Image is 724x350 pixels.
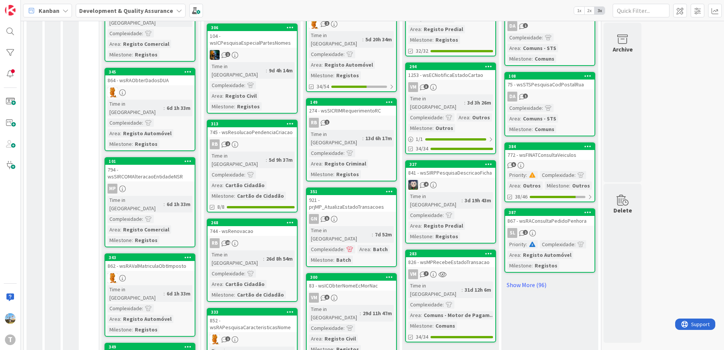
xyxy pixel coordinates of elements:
[208,24,297,31] div: 306
[222,181,223,189] span: :
[463,286,493,294] div: 31d 12h 6m
[520,251,521,259] span: :
[333,256,334,264] span: :
[234,192,235,200] span: :
[505,143,594,160] div: 384772 - wsFINATConsultaVeiculos
[532,55,533,63] span: :
[505,21,594,31] div: DA
[521,251,573,259] div: Registo Automóvel
[323,159,368,168] div: Registo Criminal
[334,71,361,80] div: Registos
[416,135,423,143] span: 1 / 1
[234,291,235,299] span: :
[207,23,298,114] a: 306104 - wsICPesquisaEspecialPartesNomesJCTime in [GEOGRAPHIC_DATA]:9d 4h 14mComplexidade:Area:Re...
[132,50,133,59] span: :
[505,228,594,238] div: SL
[422,222,465,230] div: Registo Predial
[463,196,493,205] div: 3d 19h 43m
[462,196,463,205] span: :
[504,72,595,136] a: 10875 - wsSTSPesquisaCodPostalRuaDAComplexidade:Area:Comuns - STSMilestone:Comuns
[406,161,495,168] div: 327
[309,214,319,224] div: GN
[108,119,142,127] div: Complexidade
[211,25,297,30] div: 306
[105,68,195,151] a: 345864 - wsRAObterDadosDUARLTime in [GEOGRAPHIC_DATA]:6d 1h 33mComplexidade:Area:Registo Automóve...
[521,181,543,190] div: Outros
[373,230,394,239] div: 7d 52m
[432,36,434,44] span: :
[515,193,527,201] span: 38/46
[343,50,345,58] span: :
[321,159,323,168] span: :
[507,171,526,179] div: Priority
[464,98,465,107] span: :
[310,189,396,194] div: 351
[507,44,520,52] div: Area
[523,94,528,98] span: 1
[120,225,121,234] span: :
[235,192,286,200] div: Cartão de Cidadão
[321,61,323,69] span: :
[532,261,533,270] span: :
[223,280,267,288] div: Cartão Cidadão
[223,181,267,189] div: Cartão Cidadão
[540,171,574,179] div: Complexidade
[223,92,259,100] div: Registo Civil
[225,52,230,57] span: 1
[520,44,521,52] span: :
[108,184,117,194] div: MP
[105,261,195,271] div: 862 - wsRAValMatriculaObtImposto
[507,104,542,112] div: Complexidade
[333,170,334,178] span: :
[105,158,195,165] div: 101
[211,220,297,225] div: 268
[362,35,364,44] span: :
[244,269,245,278] span: :
[39,6,59,15] span: Kanban
[509,73,594,79] div: 108
[408,281,462,298] div: Time in [GEOGRAPHIC_DATA]
[574,240,576,248] span: :
[408,25,421,33] div: Area
[307,274,396,291] div: 30083 - wsICObterNomeEcMorNac
[364,134,394,142] div: 13d 6h 17m
[105,184,195,194] div: MP
[105,69,195,85] div: 345864 - wsRAObterDadosDUA
[470,113,492,122] div: Outros
[310,100,396,105] div: 149
[520,114,521,123] span: :
[208,50,297,60] div: JC
[210,152,266,168] div: Time in [GEOGRAPHIC_DATA]
[133,140,159,148] div: Registos
[505,143,594,150] div: 384
[263,255,264,263] span: :
[266,66,267,75] span: :
[208,24,297,48] div: 306104 - wsICPesquisaEspecialPartesNomes
[207,219,298,302] a: 268744 - wsRenovacaoRBTime in [GEOGRAPHIC_DATA]:26d 8h 54mComplexidade:Area:Cartão CidadãoMilesto...
[507,240,526,248] div: Priority
[422,25,465,33] div: Registo Predial
[217,203,225,211] span: 8/8
[79,7,173,14] b: Development & Quality Assurance
[434,124,455,132] div: Outros
[307,188,396,212] div: 351921 - prjMP_AtualizaEstadoTransacoes
[309,130,362,147] div: Time in [GEOGRAPHIC_DATA]
[372,230,373,239] span: :
[309,245,343,253] div: Complexidade
[142,119,143,127] span: :
[244,81,245,89] span: :
[133,50,159,59] div: Registos
[505,92,594,102] div: DA
[364,35,394,44] div: 5d 20h 34m
[307,195,396,212] div: 921 - prjMP_AtualizaEstadoTransacoes
[507,251,520,259] div: Area
[505,73,594,89] div: 10875 - wsSTSPesquisaCodPostalRua
[310,275,396,280] div: 300
[132,236,133,244] span: :
[234,102,235,111] span: :
[545,181,569,190] div: Milestone
[207,120,298,212] a: 313745 - wsResolucaoPendenciaCriacaoRBTime in [GEOGRAPHIC_DATA]:5d 9h 37mComplexidade:Area:Cartão...
[105,75,195,85] div: 864 - wsRAObterDadosDUA
[210,50,220,60] img: JC
[222,280,223,288] span: :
